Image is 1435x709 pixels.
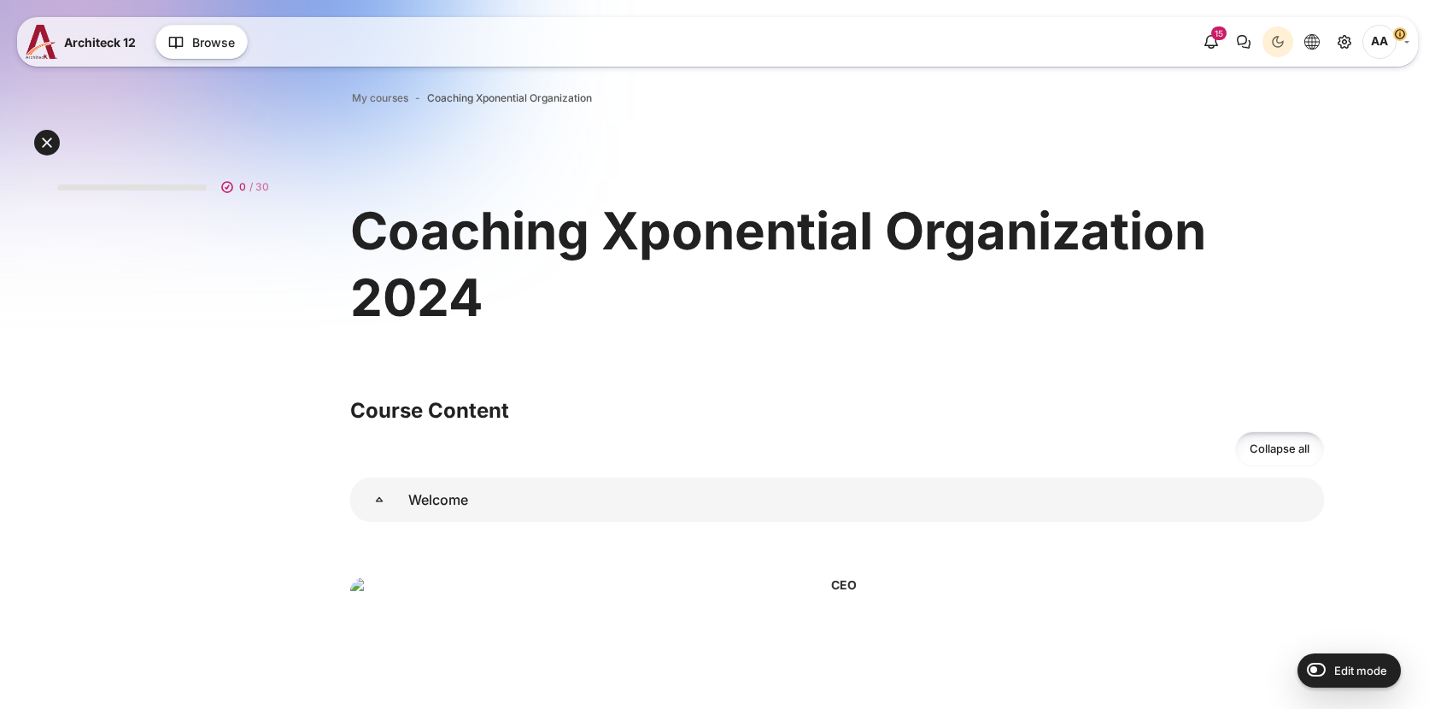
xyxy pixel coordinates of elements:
button: Light Mode Dark Mode [1262,26,1293,57]
a: Site administration [1329,26,1360,57]
a: Welcome [350,478,408,522]
a: User menu [1362,25,1409,59]
button: There are 0 unread conversations [1228,26,1259,57]
img: A12 [26,25,57,59]
div: Dark Mode [1265,29,1291,55]
a: Coaching Xponential Organization [427,91,592,106]
span: 0 [239,179,246,195]
span: Edit mode [1334,664,1387,677]
nav: Navigation bar [350,87,1324,109]
a: Collapse all [1235,431,1324,466]
div: Show notification window with 15 new notifications [1196,26,1227,57]
a: 0 / 30 [44,161,290,204]
h1: Coaching Xponential Organization 2024 [350,197,1324,331]
span: Browse [192,33,235,51]
span: / 30 [249,179,269,195]
span: Aum Aum [1362,25,1397,59]
span: Collapse all [1250,441,1309,458]
h3: Course Content [350,397,1324,424]
button: Languages [1297,26,1327,57]
a: A12 A12 Architeck 12 [26,25,143,59]
span: Architeck 12 [64,33,136,51]
button: Browse [155,25,248,59]
a: My courses [352,91,408,106]
div: 15 [1211,26,1227,40]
